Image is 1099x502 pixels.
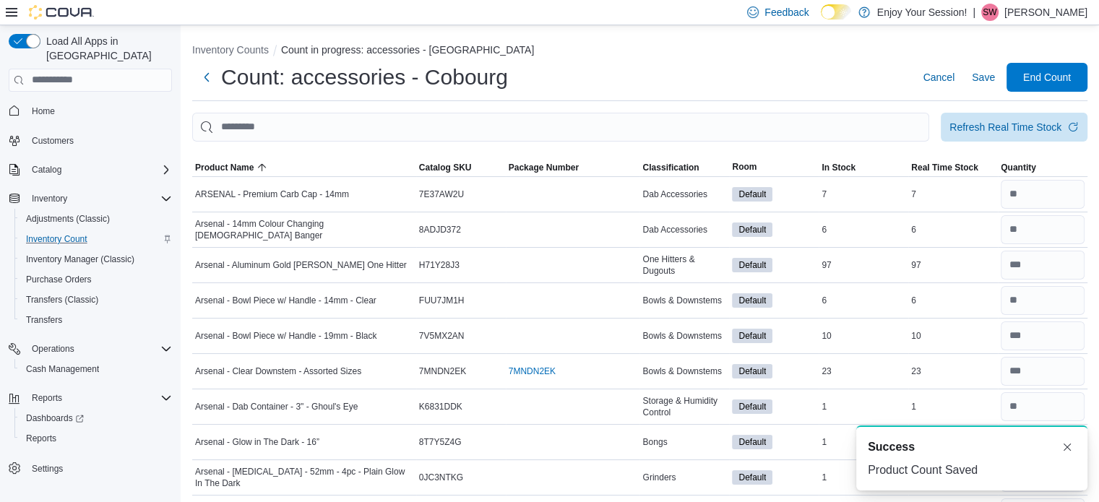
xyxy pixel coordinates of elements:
button: Package Number [506,159,640,176]
div: 23 [908,363,998,380]
span: Dashboards [26,412,84,424]
span: One Hitters & Dugouts [642,254,726,277]
span: 7E37AW2U [419,189,464,200]
button: Catalog SKU [416,159,506,176]
span: Arsenal - Glow in The Dark - 16” [195,436,319,448]
span: Default [738,259,766,272]
span: Arsenal - Bowl Piece w/ Handle - 19mm - Black [195,330,376,342]
div: 1 [819,398,908,415]
span: Home [26,102,172,120]
span: Inventory [32,193,67,204]
span: Transfers (Classic) [20,291,172,308]
a: Dashboards [14,408,178,428]
div: 6 [908,292,998,309]
a: Reports [20,430,62,447]
button: Operations [3,339,178,359]
span: Default [738,471,766,484]
a: Cash Management [20,360,105,378]
span: K6831DDK [419,401,462,412]
span: Adjustments (Classic) [26,213,110,225]
p: | [973,4,975,21]
span: Adjustments (Classic) [20,210,172,228]
span: ARSENAL - Premium Carb Cap - 14mm [195,189,349,200]
span: Inventory Count [26,233,87,245]
span: Default [738,223,766,236]
span: Reports [20,430,172,447]
input: Dark Mode [821,4,851,20]
button: Cash Management [14,359,178,379]
button: Customers [3,130,178,151]
span: Storage & Humidity Control [642,395,726,418]
span: Product Name [195,162,254,173]
button: Catalog [3,160,178,180]
span: Dab Accessories [642,224,707,235]
span: Purchase Orders [26,274,92,285]
span: Transfers (Classic) [26,294,98,306]
span: End Count [1023,70,1071,85]
span: 0JC3NTKG [419,472,463,483]
a: Purchase Orders [20,271,98,288]
span: Bowls & Downstems [642,330,721,342]
button: Inventory Manager (Classic) [14,249,178,269]
button: Dismiss toast [1059,438,1076,456]
span: Catalog SKU [419,162,472,173]
button: Transfers [14,310,178,330]
span: Default [732,364,772,378]
button: Purchase Orders [14,269,178,290]
span: Home [32,105,55,117]
span: Inventory [26,190,172,207]
a: Transfers [20,311,68,329]
div: 6 [908,221,998,238]
span: Settings [26,459,172,477]
span: Default [732,399,772,414]
span: Arsenal - Clear Downstem - Assorted Sizes [195,365,361,377]
button: Operations [26,340,80,358]
span: 8ADJD372 [419,224,461,235]
p: Enjoy Your Session! [877,4,967,21]
button: Classification [639,159,729,176]
span: Inventory Manager (Classic) [20,251,172,268]
span: Default [732,470,772,485]
span: Default [732,187,772,202]
span: Default [738,188,766,201]
button: Inventory Count [14,229,178,249]
button: Reports [3,388,178,408]
span: Classification [642,162,699,173]
span: In Stock [822,162,856,173]
div: 97 [819,256,908,274]
span: Quantity [1001,162,1036,173]
span: 7V5MX2AN [419,330,465,342]
span: Customers [32,135,74,147]
div: 97 [908,256,998,274]
nav: An example of EuiBreadcrumbs [192,43,1087,60]
a: 7MNDN2EK [509,365,556,377]
button: Refresh Real Time Stock [941,113,1087,142]
a: Inventory Count [20,230,93,248]
span: 7MNDN2EK [419,365,466,377]
span: Customers [26,131,172,150]
p: [PERSON_NAME] [1004,4,1087,21]
a: Settings [26,460,69,477]
button: Count in progress: accessories - [GEOGRAPHIC_DATA] [281,44,534,56]
div: 23 [819,363,908,380]
span: Bowls & Downstems [642,295,721,306]
span: Default [738,329,766,342]
span: Feedback [764,5,809,20]
span: Arsenal - Bowl Piece w/ Handle - 14mm - Clear [195,295,376,306]
span: Default [738,365,766,378]
span: Reports [32,392,62,404]
div: Product Count Saved [868,462,1076,479]
span: H71Y28J3 [419,259,460,271]
input: This is a search bar. After typing your query, hit enter to filter the results lower in the page. [192,113,929,142]
span: Arsenal - [MEDICAL_DATA] - 52mm - 4pc - Plain Glow In The Dark [195,466,413,489]
span: Cash Management [26,363,99,375]
span: Success [868,438,915,456]
span: Real Time Stock [911,162,978,173]
div: Notification [868,438,1076,456]
span: Default [732,329,772,343]
a: Inventory Manager (Classic) [20,251,140,268]
h1: Count: accessories - Cobourg [221,63,508,92]
span: Arsenal - 14mm Colour Changing [DEMOGRAPHIC_DATA] Banger [195,218,413,241]
span: Room [732,161,757,173]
